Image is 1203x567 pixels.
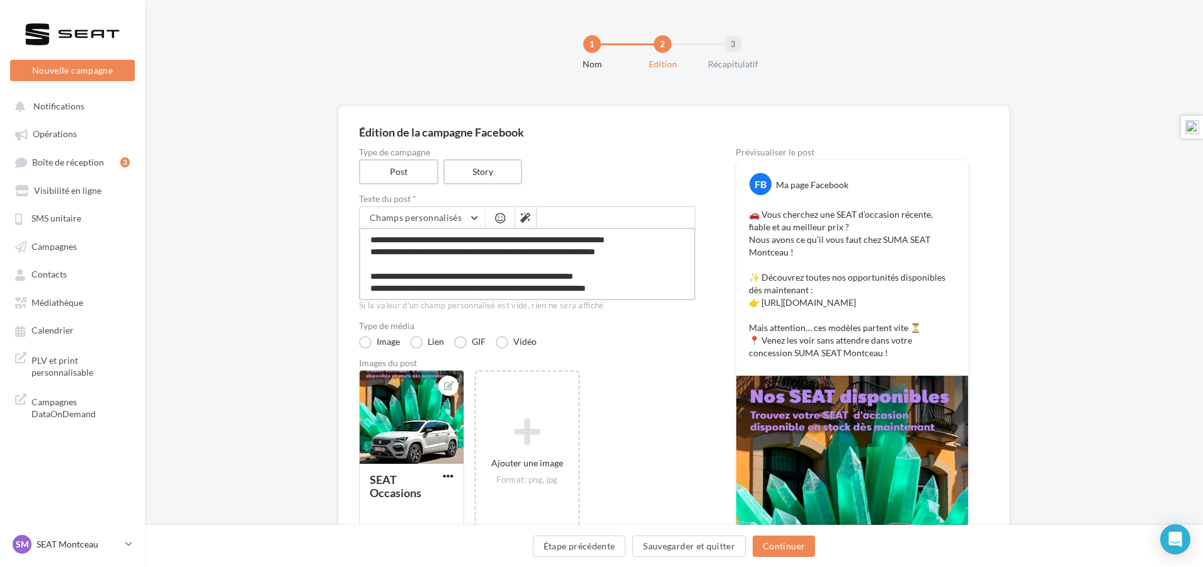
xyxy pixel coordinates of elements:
[120,157,130,167] div: 3
[724,35,742,53] div: 3
[359,126,989,138] div: Édition de la campagne Facebook
[8,291,137,313] a: Médiathèque
[1160,524,1190,554] div: Open Intercom Messenger
[31,269,67,280] span: Contacts
[34,185,101,196] span: Visibilité en ligne
[359,322,695,330] label: Type de média
[359,159,438,184] label: Post
[753,536,815,557] button: Continuer
[632,536,746,557] button: Sauvegarder et quitter
[370,212,462,223] span: Champs personnalisés
[10,60,135,81] button: Nouvelle campagne
[10,532,135,556] a: SM SEAT Montceau
[33,101,84,111] span: Notifications
[750,173,772,195] div: FB
[16,538,29,551] span: SM
[622,58,703,70] div: Edition
[360,207,485,228] button: Champs personnalisés
[33,129,77,140] span: Opérations
[583,35,601,53] div: 1
[359,148,695,157] label: Type de campagne
[359,300,695,312] div: Si la valeur d'un champ personnalisé est vide, rien ne sera affiché
[31,213,81,224] span: SMS unitaire
[359,359,695,368] div: Images du post
[31,393,130,420] span: Campagnes DataOnDemand
[8,94,132,117] button: Notifications
[370,473,421,500] div: SEAT Occasions
[8,262,137,285] a: Contacts
[8,206,137,229] a: SMS unitaire
[776,179,848,191] div: Ma page Facebook
[454,336,486,349] label: GIF
[31,297,83,308] span: Médiathèque
[31,325,74,336] span: Calendrier
[8,179,137,201] a: Visibilité en ligne
[496,336,537,349] label: Vidéo
[8,388,137,425] a: Campagnes DataOnDemand
[31,241,77,252] span: Campagnes
[552,58,632,70] div: Nom
[693,58,773,70] div: Récapitulatif
[359,336,400,349] label: Image
[443,159,523,184] label: Story
[8,122,137,145] a: Opérations
[749,208,955,359] p: 🚗 Vous cherchez une SEAT d’occasion récente, fiable et au meilleur prix ? Nous avons ce qu’il vou...
[533,536,626,557] button: Étape précédente
[37,538,120,551] p: SEAT Montceau
[32,157,104,167] span: Boîte de réception
[736,148,969,157] div: Prévisualiser le post
[8,150,137,174] a: Boîte de réception3
[31,352,130,379] span: PLV et print personnalisable
[8,347,137,384] a: PLV et print personnalisable
[8,235,137,257] a: Campagnes
[8,318,137,341] a: Calendrier
[359,194,695,203] label: Texte du post *
[410,336,444,349] label: Lien
[654,35,671,53] div: 2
